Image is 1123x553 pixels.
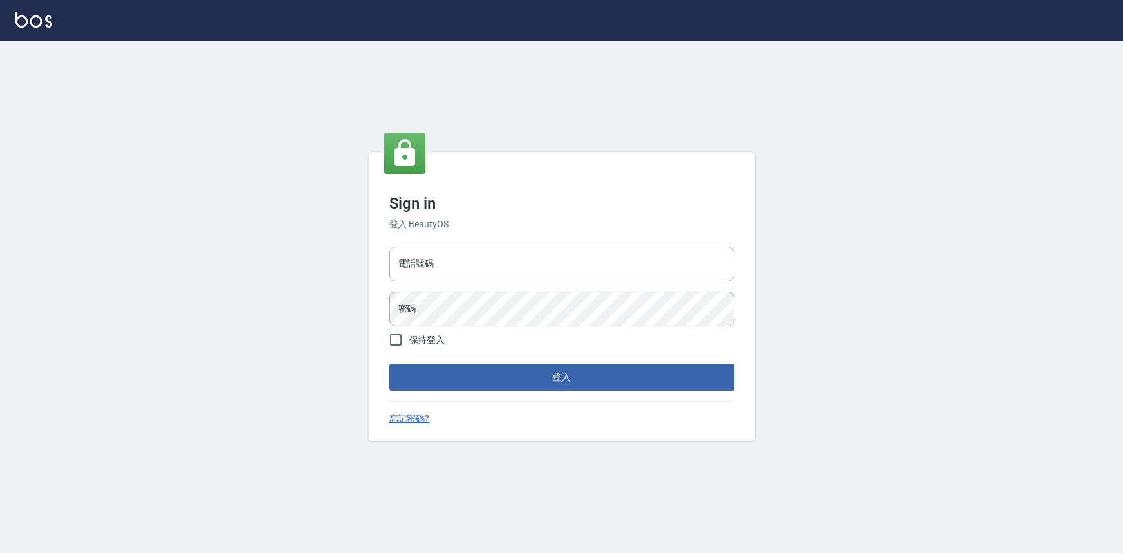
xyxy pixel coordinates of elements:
h3: Sign in [389,194,734,212]
button: 登入 [389,364,734,391]
h6: 登入 BeautyOS [389,218,734,231]
img: Logo [15,12,52,28]
a: 忘記密碼? [389,412,430,426]
span: 保持登入 [409,333,445,347]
